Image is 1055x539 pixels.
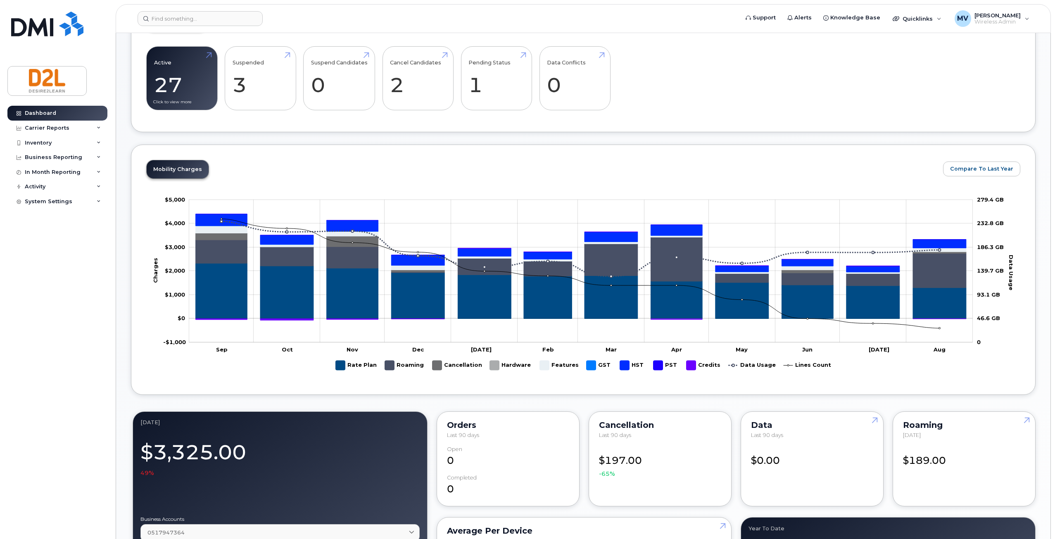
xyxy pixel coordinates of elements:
tspan: Sep [216,346,228,353]
div: Average per Device [447,527,721,534]
g: HST [620,357,645,373]
a: Pending Status 1 [468,51,524,106]
tspan: Data Usage [1008,255,1015,290]
button: Compare To Last Year [943,161,1020,176]
g: $0 [165,267,185,274]
div: August 2025 [140,419,420,426]
g: $0 [165,196,185,203]
a: Data Conflicts 0 [547,51,603,106]
a: Suspend Candidates 0 [311,51,368,106]
tspan: 46.6 GB [977,315,1000,321]
g: $0 [163,339,186,345]
span: Alerts [794,14,812,22]
div: $197.00 [599,446,721,478]
tspan: $5,000 [165,196,185,203]
tspan: Charges [152,258,159,283]
tspan: [DATE] [471,346,492,353]
tspan: 139.7 GB [977,267,1004,274]
span: -65% [599,470,615,478]
div: Cancellation [599,422,721,428]
g: Credits [687,357,720,373]
g: Features [540,357,579,373]
div: Orders [447,422,569,428]
div: Michael Vandenheuvel [949,10,1035,27]
span: 0517947364 [147,529,185,537]
g: PST [653,357,678,373]
tspan: -$1,000 [163,339,186,345]
g: $0 [165,244,185,250]
tspan: $0 [178,315,185,321]
tspan: [DATE] [869,346,889,353]
g: $0 [165,291,185,298]
g: Legend [336,357,831,373]
label: Business Accounts [140,517,420,522]
span: Last 90 days [447,432,479,438]
tspan: Nov [347,346,358,353]
span: Last 90 days [751,432,783,438]
a: Cancel Candidates 2 [390,51,446,106]
tspan: Mar [606,346,617,353]
g: Cancellation [432,357,482,373]
g: Roaming [385,357,424,373]
g: Lines Count [784,357,831,373]
g: Cancellation [196,233,966,274]
tspan: 93.1 GB [977,291,1000,298]
tspan: Dec [412,346,424,353]
div: Data [751,422,873,428]
span: 49% [140,469,154,477]
g: PST [196,214,966,266]
span: Knowledge Base [830,14,880,22]
tspan: Aug [933,346,946,353]
a: Support [740,9,782,26]
tspan: Oct [282,346,293,353]
div: Year to Date [748,525,1028,532]
span: [PERSON_NAME] [974,12,1021,19]
tspan: $1,000 [165,291,185,298]
g: Features [196,226,966,273]
span: Last 90 days [599,432,631,438]
div: Roaming [903,422,1025,428]
g: Rate Plan [336,357,377,373]
span: Compare To Last Year [950,165,1013,173]
tspan: $3,000 [165,244,185,250]
tspan: 279.4 GB [977,196,1004,203]
div: 0 [447,475,569,496]
div: $189.00 [903,446,1025,468]
span: Quicklinks [903,15,933,22]
span: [DATE] [903,432,921,438]
div: Open [447,446,462,452]
span: Support [753,14,776,22]
tspan: $2,000 [165,267,185,274]
g: HST [196,214,966,272]
a: Mobility Charges [147,160,209,178]
tspan: 0 [977,339,981,345]
tspan: Apr [671,346,682,353]
div: 0 [447,446,569,468]
tspan: 186.3 GB [977,244,1004,250]
div: completed [447,475,477,481]
tspan: May [736,346,748,353]
a: Alerts [782,9,817,26]
g: $0 [165,220,185,226]
tspan: $4,000 [165,220,185,226]
div: $3,325.00 [140,436,420,477]
div: $0.00 [751,446,873,468]
g: Hardware [490,357,532,373]
input: Find something... [138,11,263,26]
a: Suspended 3 [233,51,288,106]
a: Active 27 [154,51,210,106]
span: Wireless Admin [974,19,1021,25]
div: Quicklinks [887,10,947,27]
tspan: Feb [542,346,554,353]
tspan: Jun [802,346,813,353]
g: Roaming [196,237,966,288]
g: Rate Plan [196,264,966,319]
tspan: 232.8 GB [977,220,1004,226]
span: MV [957,14,968,24]
a: Knowledge Base [817,9,886,26]
g: GST [587,357,612,373]
g: Data Usage [729,357,776,373]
